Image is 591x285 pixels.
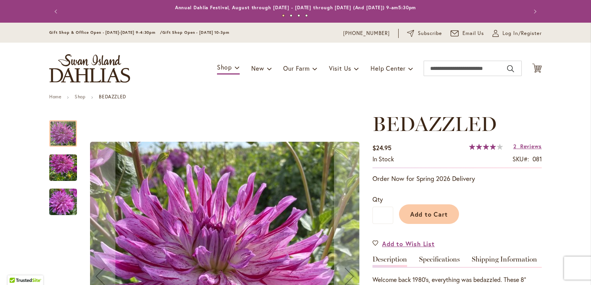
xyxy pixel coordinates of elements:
[290,14,292,17] button: 2 of 4
[451,30,484,37] a: Email Us
[372,144,391,152] span: $24.95
[407,30,442,37] a: Subscribe
[49,149,77,186] img: Bedazzled
[513,142,517,150] span: 2
[49,181,77,215] div: Bedazzled
[472,256,537,267] a: Shipping Information
[297,14,300,17] button: 3 of 4
[49,147,85,181] div: Bedazzled
[382,239,435,248] span: Add to Wish List
[533,155,542,164] div: 081
[49,94,61,99] a: Home
[371,64,406,72] span: Help Center
[399,204,459,224] button: Add to Cart
[503,30,542,37] span: Log In/Register
[343,30,390,37] a: [PHONE_NUMBER]
[329,64,351,72] span: Visit Us
[49,4,65,19] button: Previous
[49,54,130,83] a: store logo
[75,94,85,99] a: Shop
[372,174,542,183] p: Order Now for Spring 2026 Delivery
[217,63,232,71] span: Shop
[513,155,529,163] strong: SKU
[6,258,27,279] iframe: Launch Accessibility Center
[410,210,448,218] span: Add to Cart
[372,155,394,163] span: In stock
[282,14,285,17] button: 1 of 4
[162,30,229,35] span: Gift Shop Open - [DATE] 10-3pm
[520,142,542,150] span: Reviews
[49,113,85,147] div: Bedazzled
[469,144,503,150] div: 80%
[251,64,264,72] span: New
[419,256,460,267] a: Specifications
[418,30,442,37] span: Subscribe
[372,155,394,164] div: Availability
[462,30,484,37] span: Email Us
[492,30,542,37] a: Log In/Register
[526,4,542,19] button: Next
[372,112,497,136] span: BEDAZZLED
[372,256,407,267] a: Description
[49,184,77,220] img: Bedazzled
[283,64,309,72] span: Our Farm
[372,239,435,248] a: Add to Wish List
[372,195,383,203] span: Qty
[305,14,308,17] button: 4 of 4
[175,5,416,10] a: Annual Dahlia Festival, August through [DATE] - [DATE] through [DATE] (And [DATE]) 9-am5:30pm
[513,142,542,150] a: 2 Reviews
[99,94,126,99] strong: BEDAZZLED
[49,30,162,35] span: Gift Shop & Office Open - [DATE]-[DATE] 9-4:30pm /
